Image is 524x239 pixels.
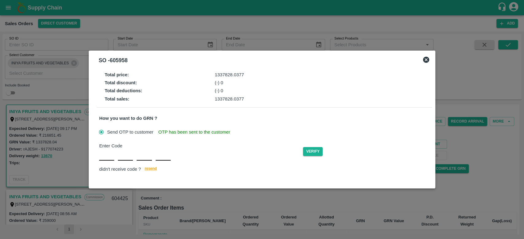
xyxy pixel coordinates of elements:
[105,80,137,85] strong: Total discount :
[215,97,244,101] span: 1337828.0377
[105,97,130,101] strong: Total sales :
[99,165,429,173] div: didn't receive code ?
[99,56,127,65] div: SO - 605958
[145,165,157,172] span: resend
[158,129,230,135] span: OTP has been sent to the customer
[215,72,244,77] span: 1337828.0377
[215,88,223,93] span: (-) 0
[107,129,153,135] span: Send OTP to customer
[303,147,323,156] button: Verify
[105,88,142,93] strong: Total deductions :
[99,142,303,149] div: Enter Code
[215,80,223,85] span: (-) 0
[99,116,157,121] strong: How you want to do GRN ?
[105,72,129,77] strong: Total price :
[141,165,161,173] button: resend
